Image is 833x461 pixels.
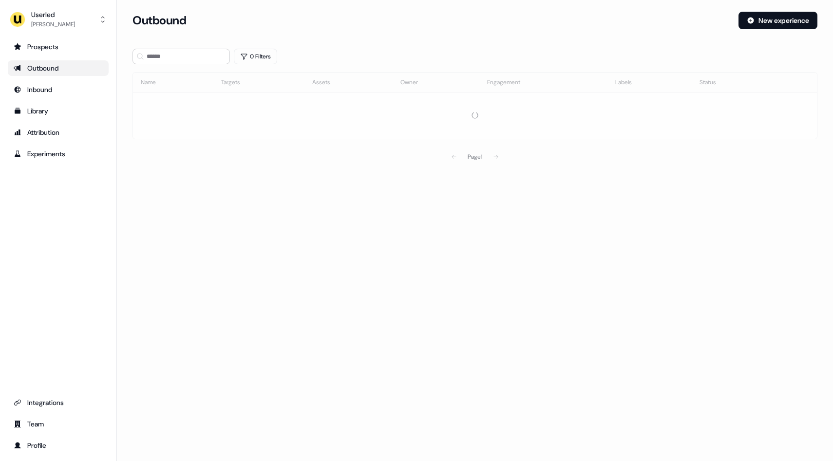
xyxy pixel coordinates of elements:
a: Go to attribution [8,125,109,140]
a: Go to Inbound [8,82,109,97]
a: Go to templates [8,103,109,119]
div: Library [14,106,103,116]
div: Team [14,419,103,429]
div: Profile [14,441,103,450]
button: Userled[PERSON_NAME] [8,8,109,31]
div: Userled [31,10,75,19]
div: Experiments [14,149,103,159]
div: Outbound [14,63,103,73]
h3: Outbound [133,13,186,28]
a: Go to prospects [8,39,109,55]
a: Go to outbound experience [8,60,109,76]
div: Attribution [14,128,103,137]
a: Go to team [8,416,109,432]
a: Go to experiments [8,146,109,162]
a: Go to integrations [8,395,109,410]
div: Integrations [14,398,103,407]
div: Prospects [14,42,103,52]
div: [PERSON_NAME] [31,19,75,29]
button: 0 Filters [234,49,277,64]
button: New experience [738,12,817,29]
div: Inbound [14,85,103,94]
a: Go to profile [8,438,109,453]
